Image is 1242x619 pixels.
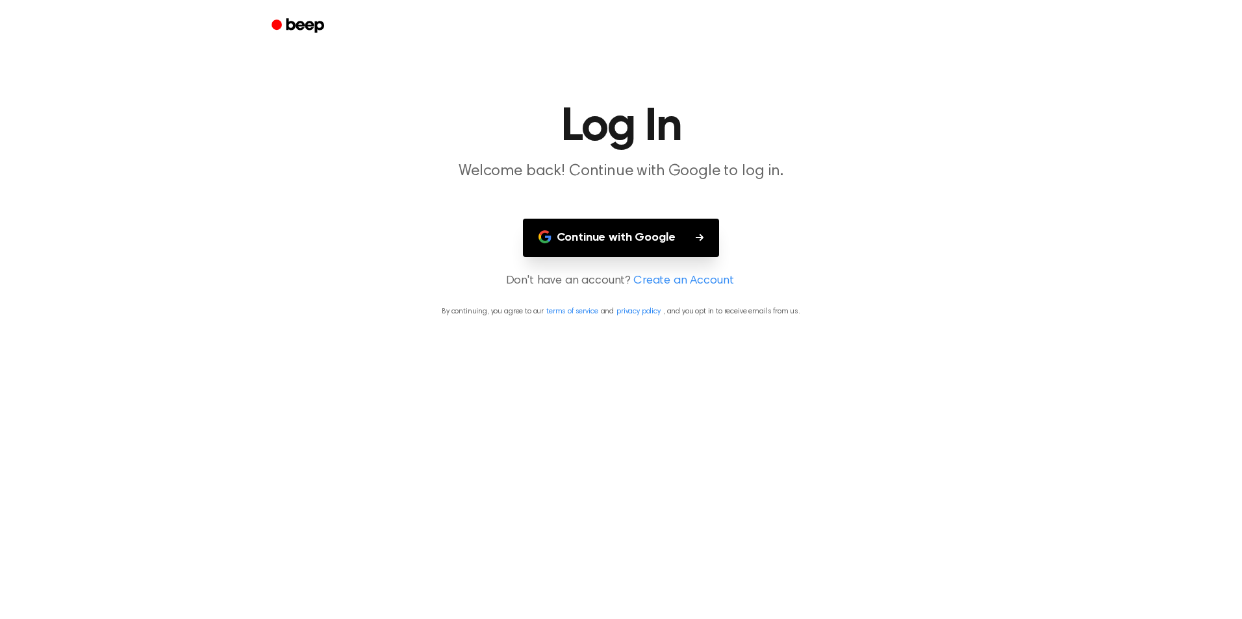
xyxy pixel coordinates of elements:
a: Create an Account [633,273,733,290]
p: Welcome back! Continue with Google to log in. [372,161,870,182]
a: Beep [262,14,336,39]
a: terms of service [546,308,598,315]
p: By continuing, you agree to our and , and you opt in to receive emails from us. [16,306,1226,317]
button: Continue with Google [523,219,720,257]
h1: Log In [288,104,954,151]
a: privacy policy [616,308,661,315]
p: Don't have an account? [16,273,1226,290]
